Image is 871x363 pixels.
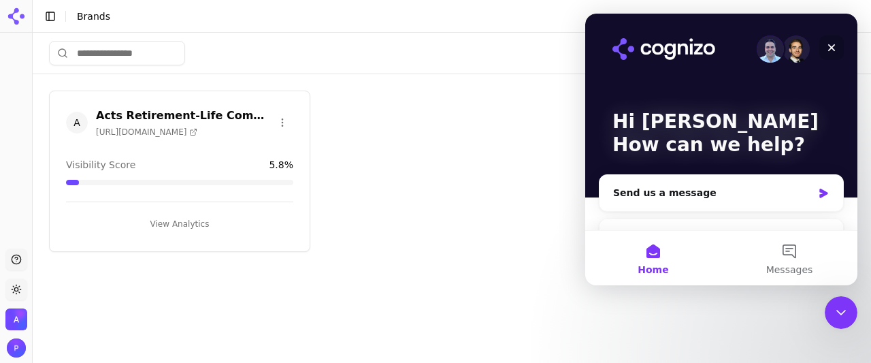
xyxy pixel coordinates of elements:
[5,309,27,330] img: Arc Intermedia
[7,338,26,358] button: Open user button
[825,296,857,329] iframe: Intercom live chat
[66,213,293,235] button: View Analytics
[66,112,88,133] span: A
[77,10,833,23] nav: breadcrumb
[5,309,27,330] button: Open organization switcher
[66,158,135,172] span: Visibility Score
[7,338,26,358] img: Patrick
[77,11,110,22] span: Brands
[96,108,272,124] h3: Acts Retirement-Life Communities
[96,127,197,138] span: [URL][DOMAIN_NAME]
[269,158,293,172] span: 5.8 %
[585,14,857,285] iframe: Intercom live chat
